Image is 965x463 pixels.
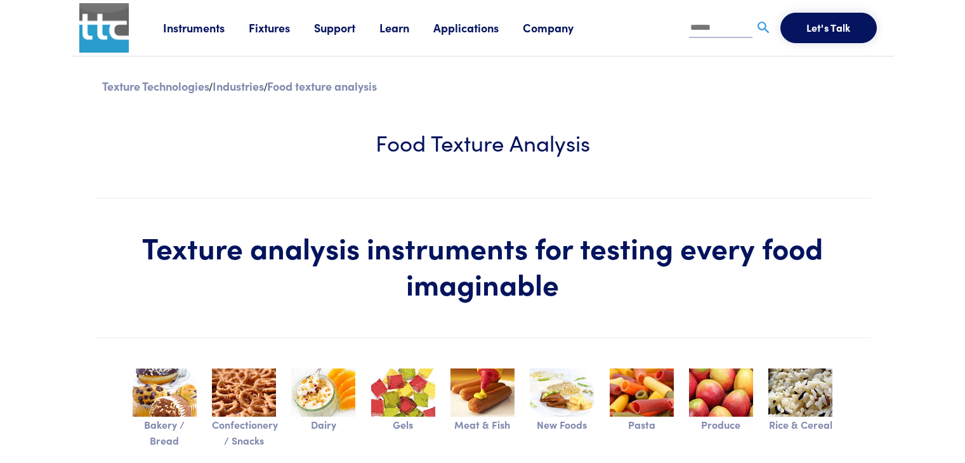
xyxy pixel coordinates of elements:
a: Industries [213,78,264,94]
img: pasta.jpg [610,368,674,417]
button: Let's Talk [780,13,877,43]
a: Applications [433,20,523,36]
a: Meat & Fish [450,382,515,433]
img: alternativeproteins.jpg [530,368,594,417]
a: New Foods [530,382,594,433]
a: Rice & Cereal [768,382,832,433]
p: Gels [371,417,435,433]
a: Gels [371,382,435,433]
a: Dairy [291,382,355,433]
a: Learn [379,20,433,36]
img: bakery-bread.jpg [133,368,197,417]
p: New Foods [530,417,594,433]
img: ttc_logo_1x1_v1.0.png [79,3,129,53]
p: Produce [689,417,753,433]
p: Bakery / Bread [133,417,197,449]
h3: Food Texture Analysis [133,126,833,157]
img: sweets-snacks.jpg [212,368,276,417]
img: dairy.jpg [291,368,355,417]
a: Pasta [610,382,674,433]
p: Rice & Cereal [768,417,832,433]
a: Texture Technologies [102,78,209,94]
a: Bakery / Bread [133,382,197,449]
a: Company [523,20,598,36]
img: produce.jpg [689,368,753,417]
a: Confectionery / Snacks [212,382,276,449]
div: / / [95,77,871,96]
a: Fixtures [249,20,314,36]
img: meat-fish.jpg [450,368,515,417]
p: Food texture analysis [267,78,377,94]
p: Pasta [610,417,674,433]
h1: Texture analysis instruments for testing every food imaginable [133,229,833,302]
a: Produce [689,382,753,433]
img: gels.jpg [371,368,435,417]
a: Instruments [163,20,249,36]
img: rice-cereal.jpg [768,368,832,417]
p: Dairy [291,417,355,433]
p: Confectionery / Snacks [212,417,276,449]
a: Support [314,20,379,36]
p: Meat & Fish [450,417,515,433]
